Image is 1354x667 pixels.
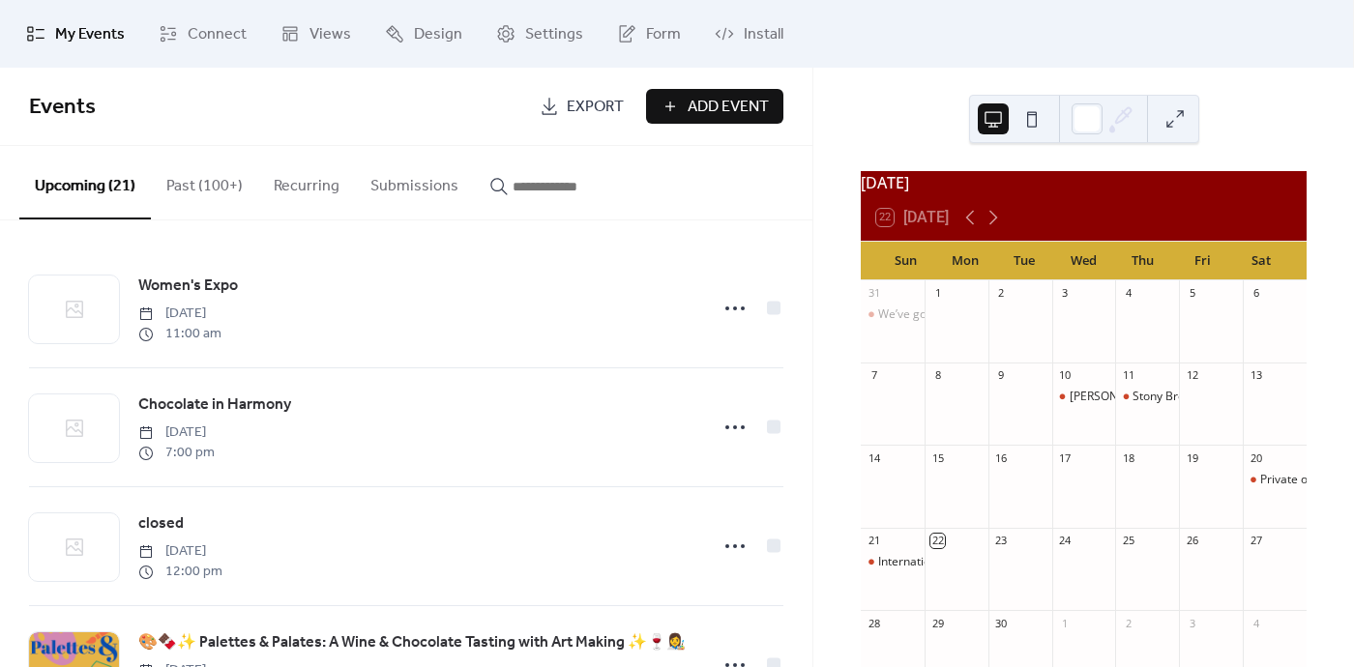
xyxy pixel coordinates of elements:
div: 18 [1121,450,1135,465]
span: [DATE] [138,304,221,324]
div: International Day of Peace [861,554,925,570]
span: Export [567,96,624,119]
span: Form [646,23,681,46]
div: 14 [867,450,881,465]
div: 3 [1058,286,1073,301]
span: Chocolate in Harmony [138,393,291,417]
a: closed [138,511,184,536]
a: Form [603,8,695,60]
button: Submissions [355,146,474,217]
div: [DATE] [861,171,1307,194]
div: 17 [1058,450,1073,465]
div: 4 [1121,286,1135,301]
div: 10 [1058,368,1073,383]
div: 4 [1249,616,1263,630]
div: 6 [1249,286,1263,301]
span: Settings [525,23,583,46]
div: 19 [1185,450,1199,465]
div: 1 [930,286,945,301]
div: International [DATE] [878,554,987,570]
div: 11 [1121,368,1135,383]
div: Wed [1054,242,1113,280]
div: 2 [994,286,1009,301]
a: Export [525,89,638,124]
div: 20 [1249,450,1263,465]
div: We’ve got it all going on— All summer long! ☀️ [878,306,1128,323]
span: [DATE] [138,541,222,562]
a: Women's Expo [138,274,238,299]
div: Sat [1232,242,1291,280]
span: Connect [188,23,247,46]
div: 9 [994,368,1009,383]
div: 1 [1058,616,1073,630]
span: 12:00 pm [138,562,222,582]
div: Stony Brook Vertrans Home [1133,389,1282,405]
div: Private off-site [1243,472,1307,488]
div: Stony Brook Vertrans Home [1115,389,1179,405]
button: Upcoming (21) [19,146,151,219]
span: 🎨🍫✨ Palettes & Palates: A Wine & Chocolate Tasting with Art Making ✨🍷👩‍🎨 [138,631,686,654]
div: 25 [1121,534,1135,548]
a: Settings [482,8,598,60]
div: 29 [930,616,945,630]
div: 15 [930,450,945,465]
a: Design [370,8,477,60]
div: 12 [1185,368,1199,383]
div: Tue [995,242,1054,280]
a: My Events [12,8,139,60]
div: Thu [1113,242,1172,280]
div: Mon [935,242,994,280]
div: 23 [994,534,1009,548]
a: Views [266,8,366,60]
button: Recurring [258,146,355,217]
div: 3 [1185,616,1199,630]
span: My Events [55,23,125,46]
a: Install [700,8,798,60]
div: 24 [1058,534,1073,548]
button: Add Event [646,89,783,124]
button: Past (100+) [151,146,258,217]
div: Sun [876,242,935,280]
div: 16 [994,450,1009,465]
span: Add Event [688,96,769,119]
a: 🎨🍫✨ Palettes & Palates: A Wine & Chocolate Tasting with Art Making ✨🍷👩‍🎨 [138,630,686,655]
span: Women's Expo [138,275,238,298]
a: Connect [144,8,261,60]
a: Chocolate in Harmony [138,392,291,418]
div: 31 [867,286,881,301]
div: 28 [867,616,881,630]
div: 27 [1249,534,1263,548]
span: Events [29,86,96,129]
div: 21 [867,534,881,548]
div: Fri [1172,242,1231,280]
div: 7 [867,368,881,383]
span: 11:00 am [138,324,221,344]
span: Install [744,23,783,46]
div: 5 [1185,286,1199,301]
span: Views [309,23,351,46]
div: 22 [930,534,945,548]
div: 26 [1185,534,1199,548]
div: 13 [1249,368,1263,383]
div: 30 [994,616,1009,630]
span: closed [138,512,184,536]
span: Design [414,23,462,46]
div: Dan's Power Women of the East End [1052,389,1116,405]
div: 2 [1121,616,1135,630]
div: 8 [930,368,945,383]
div: We’ve got it all going on— All summer long! ☀️ [861,306,925,323]
span: [DATE] [138,422,215,443]
span: 7:00 pm [138,443,215,463]
div: Private off-site [1260,472,1339,488]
